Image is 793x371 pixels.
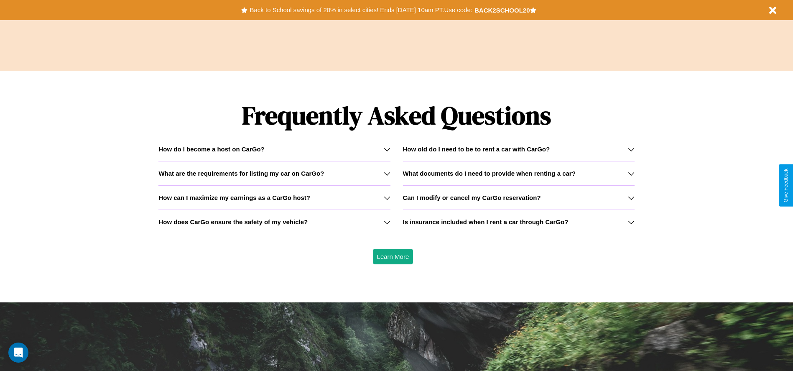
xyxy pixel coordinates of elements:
[247,4,474,16] button: Back to School savings of 20% in select cities! Ends [DATE] 10am PT.Use code:
[158,94,634,137] h1: Frequently Asked Questions
[403,146,550,153] h3: How old do I need to be to rent a car with CarGo?
[783,169,789,202] div: Give Feedback
[403,170,576,177] h3: What documents do I need to provide when renting a car?
[373,249,413,264] button: Learn More
[474,7,530,14] b: BACK2SCHOOL20
[158,170,324,177] h3: What are the requirements for listing my car on CarGo?
[403,218,569,225] h3: Is insurance included when I rent a car through CarGo?
[8,343,28,363] div: Open Intercom Messenger
[158,194,310,201] h3: How can I maximize my earnings as a CarGo host?
[158,146,264,153] h3: How do I become a host on CarGo?
[158,218,308,225] h3: How does CarGo ensure the safety of my vehicle?
[403,194,541,201] h3: Can I modify or cancel my CarGo reservation?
